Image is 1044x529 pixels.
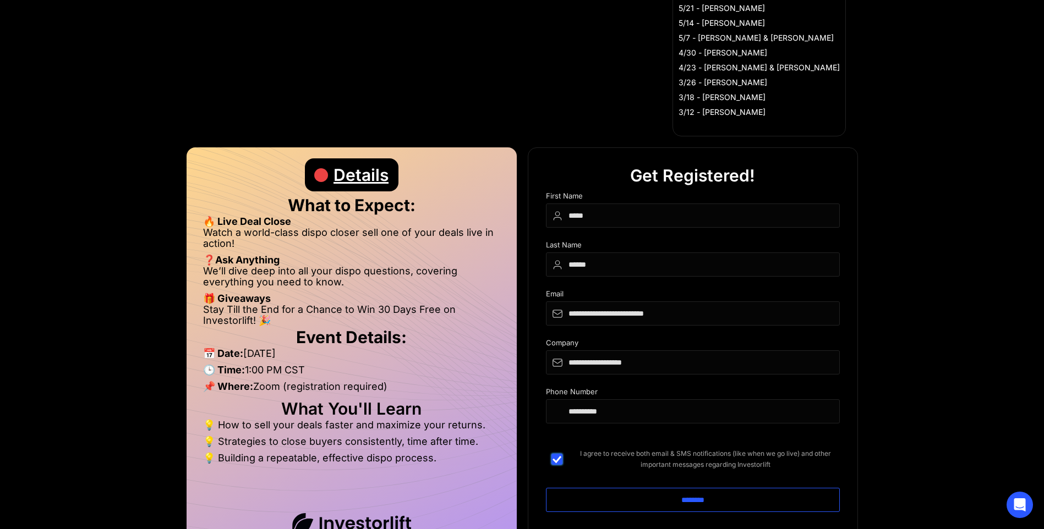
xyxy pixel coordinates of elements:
[630,159,755,192] div: Get Registered!
[203,365,500,381] li: 1:00 PM CST
[203,453,500,464] li: 💡 Building a repeatable, effective dispo process.
[203,436,500,453] li: 💡 Strategies to close buyers consistently, time after time.
[203,227,500,255] li: Watch a world-class dispo closer sell one of your deals live in action!
[203,216,291,227] strong: 🔥 Live Deal Close
[203,254,280,266] strong: ❓Ask Anything
[203,266,500,293] li: We’ll dive deep into all your dispo questions, covering everything you need to know.
[203,381,500,398] li: Zoom (registration required)
[203,348,500,365] li: [DATE]
[1007,492,1033,518] div: Open Intercom Messenger
[571,448,840,470] span: I agree to receive both email & SMS notifications (like when we go live) and other important mess...
[203,304,500,326] li: Stay Till the End for a Chance to Win 30 Days Free on Investorlift! 🎉
[203,381,253,392] strong: 📌 Where:
[546,388,840,399] div: Phone Number
[334,158,389,191] div: Details
[546,192,840,203] div: First Name
[203,403,500,414] h2: What You'll Learn
[546,339,840,350] div: Company
[296,327,407,347] strong: Event Details:
[203,293,271,304] strong: 🎁 Giveaways
[203,420,500,436] li: 💡 How to sell your deals faster and maximize your returns.
[288,195,416,215] strong: What to Expect:
[546,241,840,252] div: Last Name
[203,348,243,359] strong: 📅 Date:
[203,364,245,376] strong: 🕒 Time:
[546,290,840,301] div: Email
